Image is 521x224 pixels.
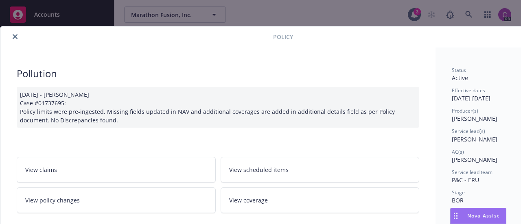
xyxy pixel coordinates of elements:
[452,156,497,163] span: [PERSON_NAME]
[25,196,80,204] span: View policy changes
[452,169,493,176] span: Service lead team
[452,87,485,94] span: Effective dates
[452,135,497,143] span: [PERSON_NAME]
[450,208,506,224] button: Nova Assist
[452,115,497,122] span: [PERSON_NAME]
[17,187,216,213] a: View policy changes
[467,212,499,219] span: Nova Assist
[452,196,464,204] span: BOR
[229,165,289,174] span: View scheduled items
[451,208,461,224] div: Drag to move
[17,67,419,80] div: Pollution
[273,33,293,41] span: Policy
[452,176,479,184] span: P&C - ERU
[10,32,20,41] button: close
[221,157,420,183] a: View scheduled items
[452,74,468,82] span: Active
[17,87,419,128] div: [DATE] - [PERSON_NAME] Case #01737695: Policy limits were pre-ingested. Missing fields updated in...
[452,107,478,114] span: Producer(s)
[17,157,216,183] a: View claims
[221,187,420,213] a: View coverage
[452,189,465,196] span: Stage
[452,67,466,74] span: Status
[452,128,485,135] span: Service lead(s)
[229,196,268,204] span: View coverage
[25,165,57,174] span: View claims
[452,148,464,155] span: AC(s)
